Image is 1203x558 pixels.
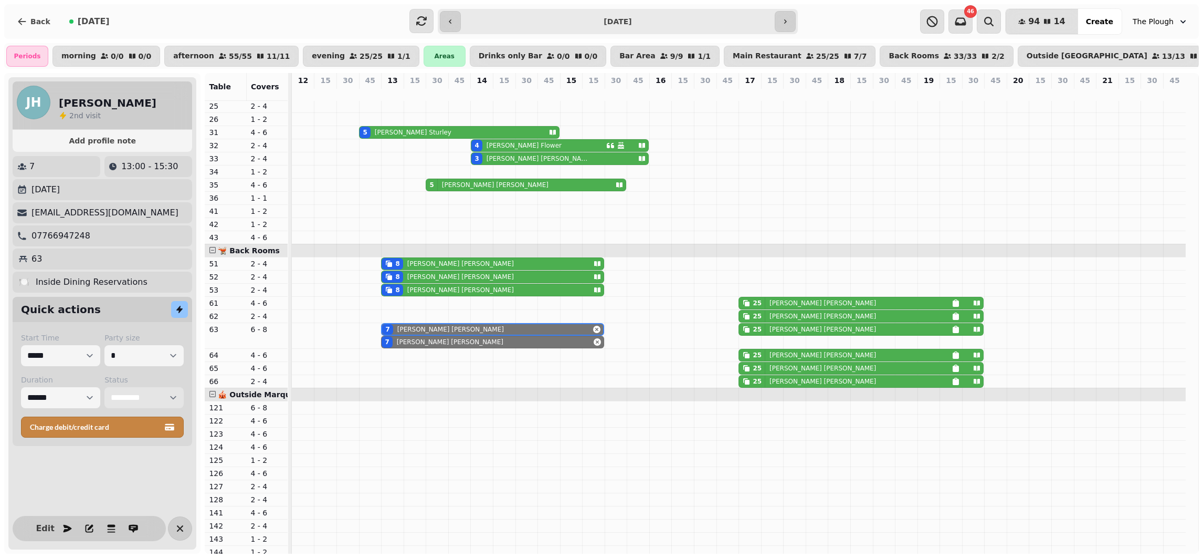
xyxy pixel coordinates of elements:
[1036,88,1044,98] p: 0
[218,390,300,399] span: 🎪 Outside Marquee
[250,494,283,505] p: 2 - 4
[250,206,283,216] p: 1 - 2
[209,429,242,439] p: 123
[209,468,242,479] p: 126
[858,88,866,98] p: 0
[385,325,389,334] div: 7
[250,259,283,269] p: 2 - 4
[298,75,308,86] p: 12
[209,416,242,426] p: 122
[111,53,124,60] p: 0 / 0
[250,272,283,282] p: 2 - 4
[1006,9,1078,34] button: 9414
[299,88,307,98] p: 9
[1013,75,1023,86] p: 20
[990,75,1000,86] p: 45
[753,299,762,307] div: 25
[104,375,184,385] label: Status
[164,46,299,67] button: afternoon55/5511/11
[1103,88,1112,98] p: 0
[250,232,283,243] p: 4 - 6
[610,46,720,67] button: Bar Area9/91/1
[456,88,464,98] p: 0
[470,46,606,67] button: Drinks only Bar0/00/0
[991,88,1000,98] p: 0
[250,127,283,138] p: 4 - 6
[21,417,184,438] button: Charge debit/credit card
[407,260,514,268] p: [PERSON_NAME] [PERSON_NAME]
[209,547,242,557] p: 144
[52,46,160,67] button: morning0/00/0
[812,75,822,86] p: 45
[250,311,283,322] p: 2 - 4
[209,298,242,308] p: 61
[250,363,283,374] p: 4 - 6
[834,75,844,86] p: 18
[656,75,666,86] p: 16
[769,312,876,321] p: [PERSON_NAME] [PERSON_NAME]
[26,96,41,109] span: JH
[21,302,101,317] h2: Quick actions
[61,52,96,60] p: morning
[303,46,419,67] button: evening25/251/1
[474,154,479,163] div: 3
[209,285,242,295] p: 53
[678,75,688,86] p: 15
[250,521,283,531] p: 2 - 4
[104,333,184,343] label: Party size
[1148,88,1156,98] p: 0
[1125,75,1135,86] p: 15
[522,75,532,86] p: 30
[410,88,419,98] p: 0
[250,402,283,413] p: 6 - 8
[121,160,178,173] p: 13:00 - 15:30
[209,114,242,125] p: 26
[679,88,687,98] p: 0
[433,88,441,98] p: 14
[250,298,283,308] p: 4 - 6
[733,52,801,60] p: Main Restaurant
[619,52,656,60] p: Bar Area
[250,429,283,439] p: 4 - 6
[724,46,875,67] button: Main Restaurant25/257/7
[250,376,283,387] p: 2 - 4
[769,299,876,307] p: [PERSON_NAME] [PERSON_NAME]
[1102,75,1112,86] p: 21
[611,75,621,86] p: 30
[209,82,231,91] span: Table
[209,127,242,138] p: 31
[424,46,466,67] div: Areas
[209,206,242,216] p: 41
[1170,88,1179,98] p: 0
[19,276,29,288] p: 🍽️
[813,88,821,98] p: 0
[545,88,553,98] p: 0
[8,9,59,34] button: Back
[320,75,330,86] p: 15
[365,75,375,86] p: 45
[968,75,978,86] p: 30
[139,53,152,60] p: 0 / 0
[395,286,399,294] div: 8
[967,9,974,14] span: 46
[767,75,777,86] p: 15
[209,494,242,505] p: 128
[589,88,598,98] p: 0
[61,9,118,34] button: [DATE]
[670,53,683,60] p: 9 / 9
[854,53,867,60] p: 7 / 7
[209,311,242,322] p: 62
[250,534,283,544] p: 1 - 2
[790,88,799,98] p: 0
[229,53,252,60] p: 55 / 55
[789,75,799,86] p: 30
[857,75,867,86] p: 15
[698,53,711,60] p: 1 / 1
[1125,88,1134,98] p: 0
[250,481,283,492] p: 2 - 4
[835,88,843,98] p: 0
[769,351,876,359] p: [PERSON_NAME] [PERSON_NAME]
[209,140,242,151] p: 32
[954,53,977,60] p: 33 / 33
[474,141,479,150] div: 4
